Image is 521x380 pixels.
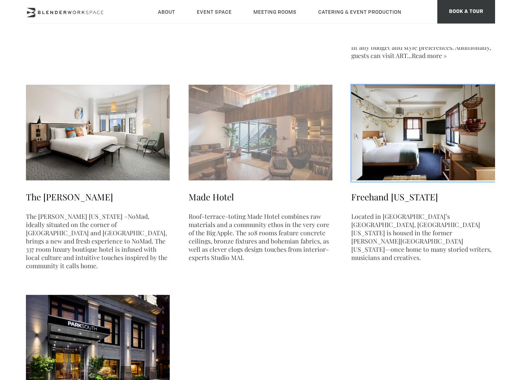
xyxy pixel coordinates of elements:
[26,85,170,180] img: James-NoMad-King-Empire-View-LG-1300x867.jpg
[351,175,495,262] a: Freehand [US_STATE]Located in [GEOGRAPHIC_DATA]’s [GEOGRAPHIC_DATA], [GEOGRAPHIC_DATA][US_STATE] ...
[26,191,170,203] h3: The [PERSON_NAME]
[26,175,170,270] a: The [PERSON_NAME]The [PERSON_NAME] [US_STATE] –NoMad, ideally situated on the corner of [GEOGRAPH...
[412,51,447,60] a: Read more »
[351,191,495,203] h3: Freehand [US_STATE]
[26,212,170,270] p: The [PERSON_NAME] [US_STATE] –NoMad, ideally situated on the corner of [GEOGRAPHIC_DATA] and [GEO...
[189,212,332,262] p: Roof-terrace-toting Made Hotel combines raw materials and a community ethos in the very core of t...
[189,175,332,262] a: Made HotelRoof-terrace-toting Made Hotel combines raw materials and a community ethos in the very...
[351,212,495,262] p: Located in [GEOGRAPHIC_DATA]’s [GEOGRAPHIC_DATA], [GEOGRAPHIC_DATA][US_STATE] is housed in the fo...
[351,85,495,180] img: Corner-King-1300x866.jpg
[189,85,332,180] img: madelobby-1300x867.jpg
[189,191,332,203] h3: Made Hotel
